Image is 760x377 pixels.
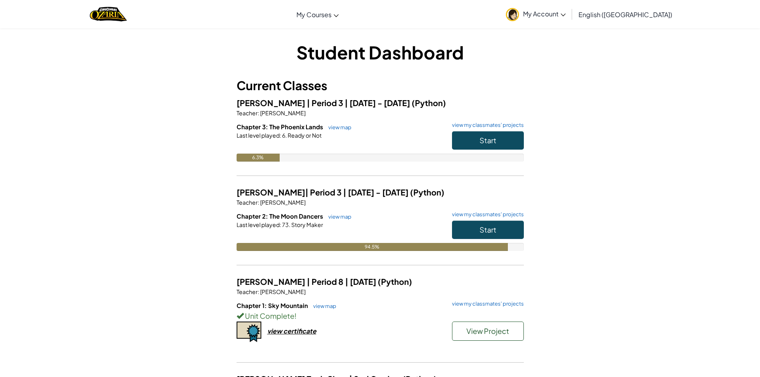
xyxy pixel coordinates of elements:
a: view map [309,303,336,309]
img: avatar [506,8,519,21]
a: view map [324,213,351,220]
span: My Account [523,10,566,18]
span: (Python) [410,187,444,197]
div: 94.5% [237,243,508,251]
span: Chapter 1: Sky Mountain [237,302,309,309]
span: Teacher [237,288,258,295]
span: English ([GEOGRAPHIC_DATA]) [578,10,672,19]
span: (Python) [412,98,446,108]
span: 73. [281,221,290,228]
span: Last level played [237,132,280,139]
span: Unit Complete [244,311,294,320]
span: : [258,109,259,116]
a: view certificate [237,327,316,335]
span: Ready or Not [287,132,322,139]
span: View Project [466,326,509,336]
span: Chapter 3: The Phoenix Lands [237,123,324,130]
button: View Project [452,322,524,341]
span: (Python) [378,276,412,286]
a: My Courses [292,4,343,25]
span: Chapter 2: The Moon Dancers [237,212,324,220]
span: Story Maker [290,221,323,228]
a: view my classmates' projects [448,122,524,128]
span: [PERSON_NAME] [259,199,306,206]
span: Teacher [237,199,258,206]
a: view my classmates' projects [448,301,524,306]
h1: Student Dashboard [237,40,524,65]
span: Start [480,136,496,145]
a: view map [324,124,351,130]
span: : [280,221,281,228]
a: view my classmates' projects [448,212,524,217]
span: [PERSON_NAME] [259,288,306,295]
span: : [258,288,259,295]
span: 6. [281,132,287,139]
span: Start [480,225,496,234]
img: certificate-icon.png [237,322,261,342]
span: [PERSON_NAME]| Period 3 | [DATE] - [DATE] [237,187,410,197]
a: Ozaria by CodeCombat logo [90,6,127,22]
span: [PERSON_NAME] | Period 3 | [DATE] - [DATE] [237,98,412,108]
a: English ([GEOGRAPHIC_DATA]) [574,4,676,25]
button: Start [452,131,524,150]
button: Start [452,221,524,239]
span: [PERSON_NAME] [259,109,306,116]
a: My Account [502,2,570,27]
span: My Courses [296,10,332,19]
img: Home [90,6,127,22]
h3: Current Classes [237,77,524,95]
span: [PERSON_NAME] | Period 8 | [DATE] [237,276,378,286]
div: view certificate [267,327,316,335]
span: Last level played [237,221,280,228]
span: : [280,132,281,139]
div: 6.3% [237,154,280,162]
span: Teacher [237,109,258,116]
span: ! [294,311,296,320]
span: : [258,199,259,206]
